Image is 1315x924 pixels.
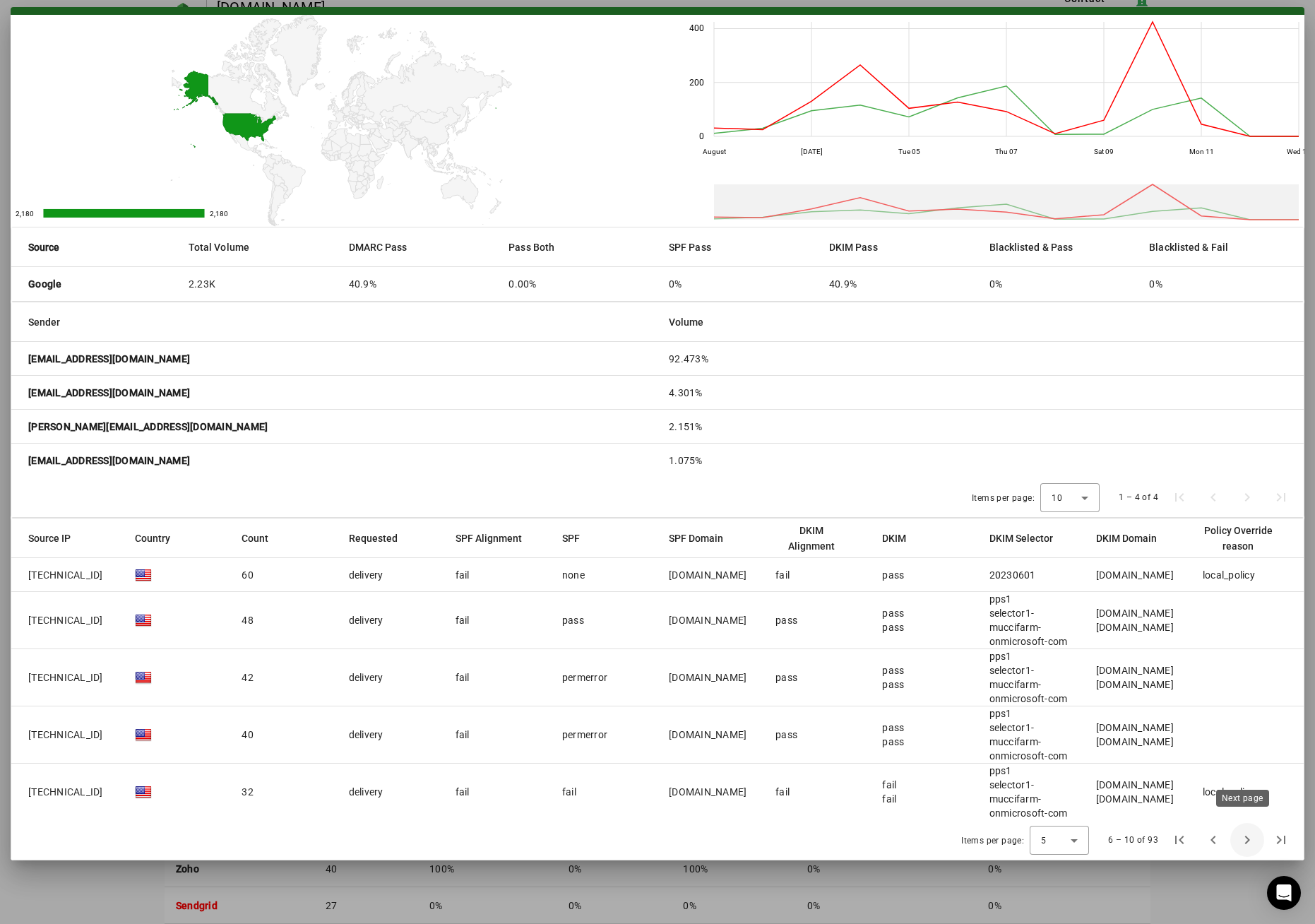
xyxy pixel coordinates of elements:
[562,670,607,685] div: permerror
[657,410,1304,444] mat-cell: 2.151%
[657,267,818,301] mat-cell: 0%
[1096,663,1174,677] div: [DOMAIN_NAME]
[230,649,337,706] mat-cell: 42
[349,531,398,546] div: Requested
[801,148,823,155] text: [DATE]
[1094,148,1114,155] text: Sat 09
[135,612,152,629] img: blank.gif
[28,352,190,366] strong: [EMAIL_ADDRESS][DOMAIN_NAME]
[882,663,904,677] div: pass
[1203,523,1274,554] div: Policy Override reason
[1230,823,1264,857] button: Next page
[978,267,1138,301] mat-cell: 0%
[1096,677,1174,692] div: [DOMAIN_NAME]
[1267,876,1301,910] div: Open Intercom Messenger
[657,376,1304,410] mat-cell: 4.301%
[28,386,190,400] strong: [EMAIL_ADDRESS][DOMAIN_NAME]
[978,227,1138,267] mat-header-cell: Blacklisted & Pass
[28,277,62,291] strong: Google
[28,785,103,799] span: [TECHNICAL_ID]
[230,592,337,649] mat-cell: 48
[28,239,60,255] strong: Source
[230,764,337,820] mat-cell: 32
[1162,823,1196,857] button: First page
[1096,778,1174,792] div: [DOMAIN_NAME]
[1216,790,1269,807] div: Next page
[989,531,1066,546] div: DKIM Selector
[338,649,444,706] mat-cell: delivery
[882,606,904,620] div: pass
[669,531,723,546] div: SPF Domain
[444,764,551,820] mat-cell: fail
[1203,523,1287,554] div: Policy Override reason
[669,670,746,685] div: [DOMAIN_NAME]
[456,531,522,546] div: SPF Alignment
[989,606,1073,648] div: selector1-muccifarm-onmicrosoft-com
[764,764,871,820] mat-cell: fail
[657,302,1304,342] mat-header-cell: Volume
[497,227,657,267] mat-header-cell: Pass Both
[989,568,1036,582] div: 20230601
[669,568,746,582] div: [DOMAIN_NAME]
[1138,267,1304,301] mat-cell: 0%
[562,531,580,546] div: SPF
[135,726,152,743] img: blank.gif
[456,531,535,546] div: SPF Alignment
[669,613,746,627] div: [DOMAIN_NAME]
[703,148,726,155] text: August
[764,558,871,592] mat-cell: fail
[1108,833,1158,847] div: 6 – 10 of 93
[972,491,1035,505] div: Items per page:
[882,620,904,634] div: pass
[882,792,896,806] div: fail
[882,735,904,749] div: pass
[989,706,1073,721] div: pps1
[349,531,410,546] div: Requested
[882,531,906,546] div: DKIM
[338,764,444,820] mat-cell: delivery
[1096,792,1174,806] div: [DOMAIN_NAME]
[989,721,1073,763] div: selector1-muccifarm-onmicrosoft-com
[689,23,704,33] text: 400
[1196,823,1230,857] button: Previous page
[135,783,152,800] img: blank.gif
[961,834,1024,848] div: Items per page:
[28,613,103,627] span: [TECHNICAL_ID]
[444,649,551,706] mat-cell: fail
[28,454,190,468] strong: [EMAIL_ADDRESS][DOMAIN_NAME]
[669,531,736,546] div: SPF Domain
[497,267,657,301] mat-cell: 0.00%
[882,568,904,582] div: pass
[1096,568,1174,582] div: [DOMAIN_NAME]
[1138,227,1304,267] mat-header-cell: Blacklisted & Fail
[882,778,896,792] div: fail
[562,568,585,582] div: none
[882,677,904,692] div: pass
[1191,764,1304,820] mat-cell: local_policy
[989,764,1073,778] div: pps1
[669,785,746,799] div: [DOMAIN_NAME]
[135,669,152,686] img: blank.gif
[989,649,1073,663] div: pps1
[338,227,498,267] mat-header-cell: DMARC Pass
[1119,490,1158,504] div: 1 – 4 of 4
[1096,620,1174,634] div: [DOMAIN_NAME]
[28,728,103,742] span: [TECHNICAL_ID]
[1052,493,1062,503] span: 10
[11,15,663,227] svg: A chart.
[775,523,847,554] div: DKIM Alignment
[898,148,920,155] text: Tue 05
[1096,531,1170,546] div: DKIM Domain
[177,227,338,267] mat-header-cell: Total Volume
[230,558,337,592] mat-cell: 60
[210,210,228,218] text: 2,180
[1096,531,1157,546] div: DKIM Domain
[338,267,498,301] mat-cell: 40.9%
[28,531,71,546] div: Source IP
[764,592,871,649] mat-cell: pass
[562,531,593,546] div: SPF
[1264,823,1298,857] button: Last page
[1191,558,1304,592] mat-cell: local_policy
[1096,606,1174,620] div: [DOMAIN_NAME]
[1041,836,1047,846] span: 5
